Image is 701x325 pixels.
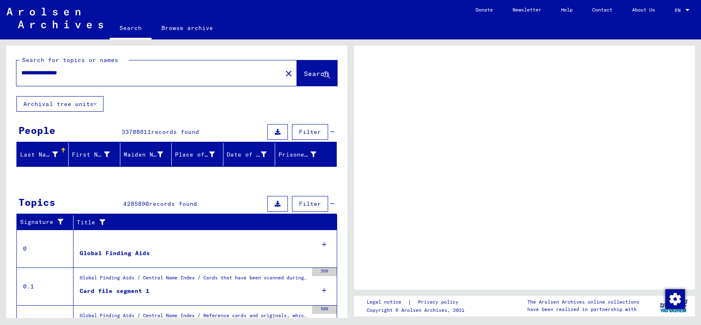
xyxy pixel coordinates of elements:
mat-header-cell: Place of Birth [172,143,223,166]
td: 0.1 [17,267,74,305]
div: First Name [72,150,110,159]
div: 350 [312,268,337,276]
a: Browse archive [152,18,223,38]
div: Prisoner # [278,148,326,161]
a: Privacy policy [411,298,468,307]
mat-header-cell: Last Name [17,143,69,166]
div: Prisoner # [278,150,316,159]
a: Search [110,18,152,39]
img: Change consent [665,289,685,309]
a: Legal notice [367,298,408,307]
mat-icon: close [284,69,294,78]
p: The Arolsen Archives online collections [527,298,639,306]
mat-label: Search for topics or names [22,56,118,64]
div: First Name [72,148,120,161]
span: EN [675,7,684,13]
div: Maiden Name [124,150,163,159]
div: Date of Birth [227,150,267,159]
div: Topics [18,195,55,210]
mat-header-cell: First Name [69,143,120,166]
span: 33708611 [122,128,151,136]
button: Clear [280,65,297,81]
div: Maiden Name [124,148,174,161]
span: records found [151,128,199,136]
button: Search [297,60,337,86]
div: Title [77,218,321,227]
mat-header-cell: Date of Birth [223,143,275,166]
div: Card file segment 1 [80,287,149,295]
button: Filter [292,124,328,140]
img: Arolsen_neg.svg [7,8,103,28]
div: Global Finding Aids / Central Name Index / Cards that have been scanned during first sequential m... [80,274,308,286]
div: Signature [20,218,67,226]
td: 0 [17,230,74,267]
div: Last Name [20,150,58,159]
p: Copyright © Arolsen Archives, 2021 [367,307,468,314]
div: Global Finding Aids / Central Name Index / Reference cards and originals, which have been discove... [80,312,308,323]
span: Filter [299,128,321,136]
div: Date of Birth [227,148,277,161]
button: Filter [292,196,328,212]
mat-header-cell: Maiden Name [120,143,172,166]
img: yv_logo.png [658,295,689,316]
div: Place of Birth [175,148,225,161]
span: Search [304,69,329,78]
span: 4285890 [123,200,149,207]
div: Title [77,216,329,229]
mat-header-cell: Prisoner # [275,143,336,166]
button: Archival tree units [16,96,103,112]
div: Global Finding Aids [80,249,150,258]
span: Filter [299,200,321,207]
div: | [367,298,468,307]
div: Signature [20,216,75,229]
div: Last Name [20,148,68,161]
div: 500 [312,306,337,314]
div: People [18,123,55,138]
span: records found [149,200,197,207]
div: Place of Birth [175,150,215,159]
p: have been realized in partnership with [527,306,639,313]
